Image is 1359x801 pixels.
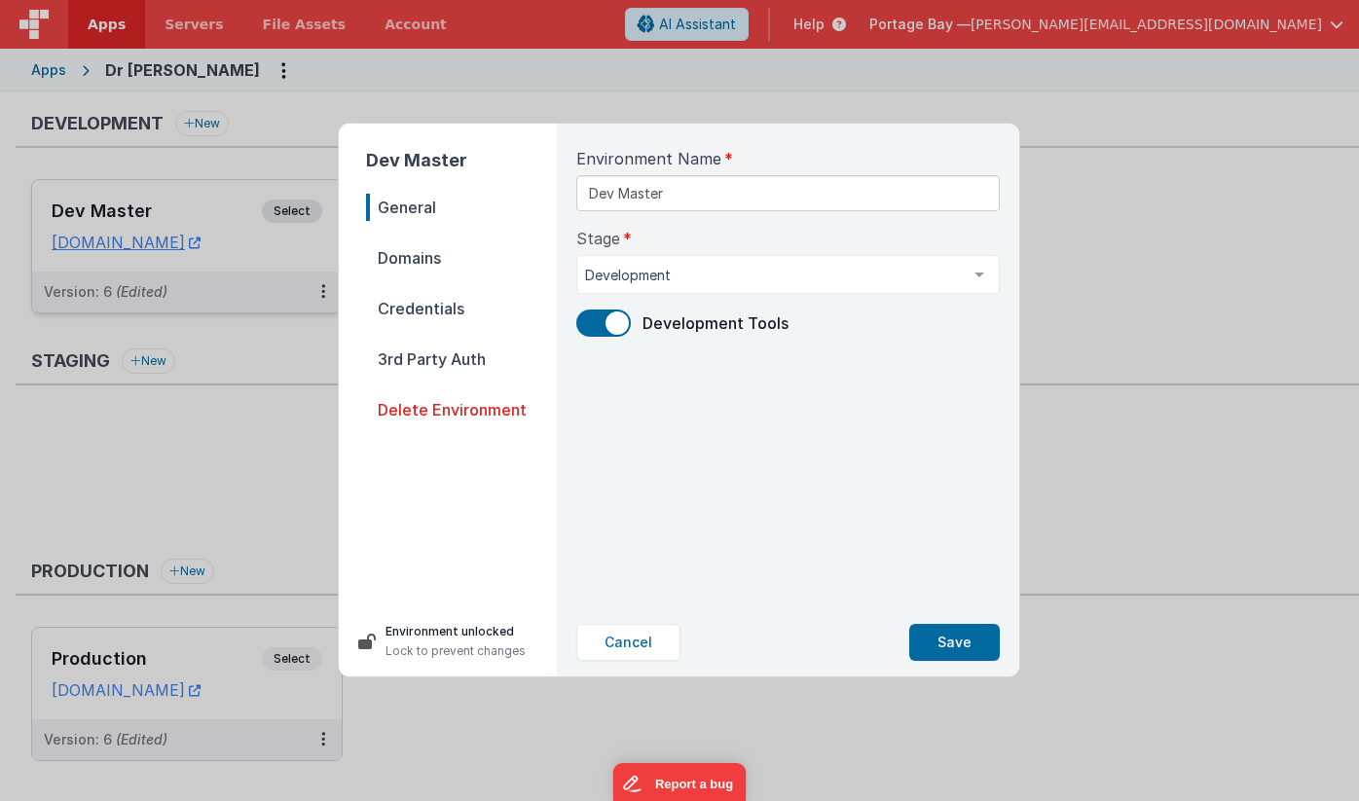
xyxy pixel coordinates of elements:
[366,194,557,221] span: General
[576,147,721,170] span: Environment Name
[386,622,526,641] p: Environment unlocked
[386,641,526,661] p: Lock to prevent changes
[643,313,789,333] span: Development Tools
[576,227,620,250] span: Stage
[576,624,680,661] button: Cancel
[585,266,960,285] span: Development
[909,624,1000,661] button: Save
[366,147,557,174] h2: Dev Master
[366,244,557,272] span: Domains
[366,295,557,322] span: Credentials
[366,346,557,373] span: 3rd Party Auth
[366,396,557,423] span: Delete Environment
